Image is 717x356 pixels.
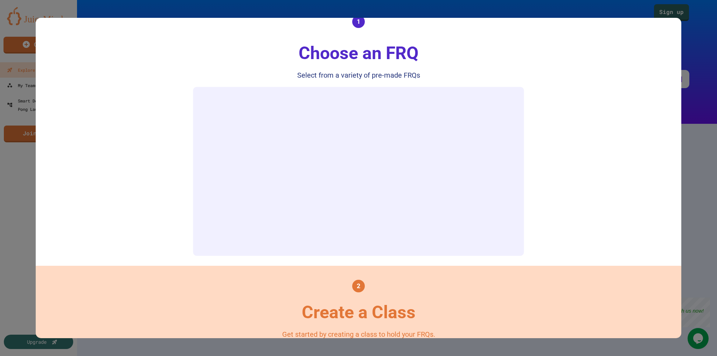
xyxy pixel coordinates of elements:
div: Create a Class [295,299,423,326]
div: 1 [352,15,365,28]
div: Get started by creating a class to hold your FRQs. [275,329,442,340]
p: Chat with us now! [4,10,45,16]
div: 2 [352,280,365,292]
div: Choose an FRQ [292,40,425,66]
video: Your browser does not support the video tag. [197,91,520,252]
div: Select from a variety of pre-made FRQs [290,70,427,80]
